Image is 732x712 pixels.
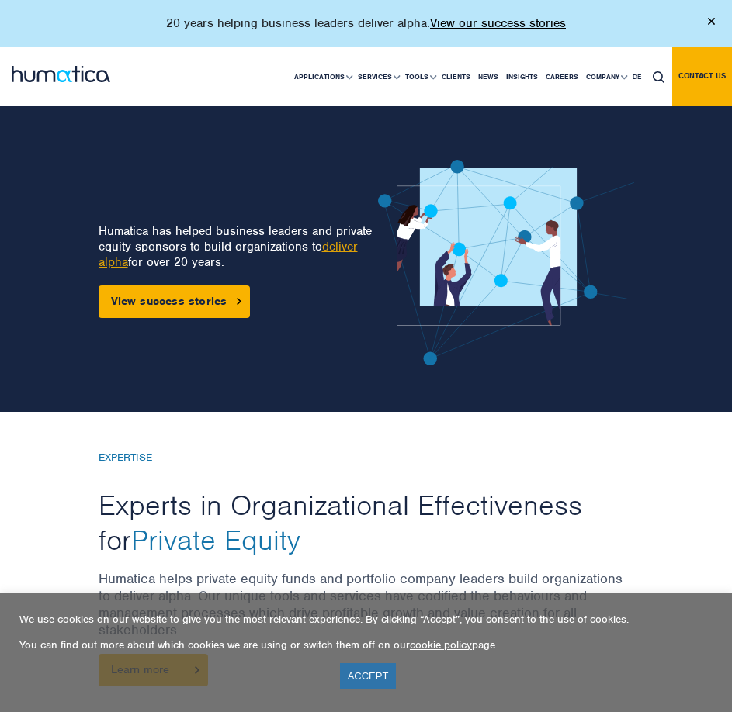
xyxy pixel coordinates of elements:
a: Company [582,47,629,106]
a: Contact us [672,47,732,106]
p: 20 years helping business leaders deliver alpha. [166,16,566,31]
a: Services [354,47,401,106]
a: View our success stories [430,16,566,31]
a: DE [629,47,645,106]
a: View success stories [99,285,250,318]
a: Tools [401,47,438,106]
p: Humatica has helped business leaders and private equity sponsors to build organizations to for ov... [99,223,378,270]
a: deliver alpha [99,239,358,270]
img: search_icon [653,71,664,83]
a: cookie policy [410,638,472,652]
a: News [474,47,502,106]
a: Insights [502,47,542,106]
a: Applications [290,47,354,106]
img: arrowicon [237,298,241,305]
a: Clients [438,47,474,106]
span: DE [633,72,641,81]
h6: EXPERTISE [99,451,634,465]
p: Humatica helps private equity funds and portfolio company leaders build organizations to deliver ... [99,570,634,654]
a: ACCEPT [340,663,397,689]
a: Careers [542,47,582,106]
span: Private Equity [131,522,300,558]
img: logo [12,66,110,82]
p: We use cookies on our website to give you the most relevant experience. By clicking “Accept”, you... [19,613,713,626]
p: You can find out more about which cookies we are using or switch them off on our page. [19,638,713,652]
h2: Experts in Organizational Effectiveness for [99,488,634,558]
img: banner1 [378,160,634,365]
